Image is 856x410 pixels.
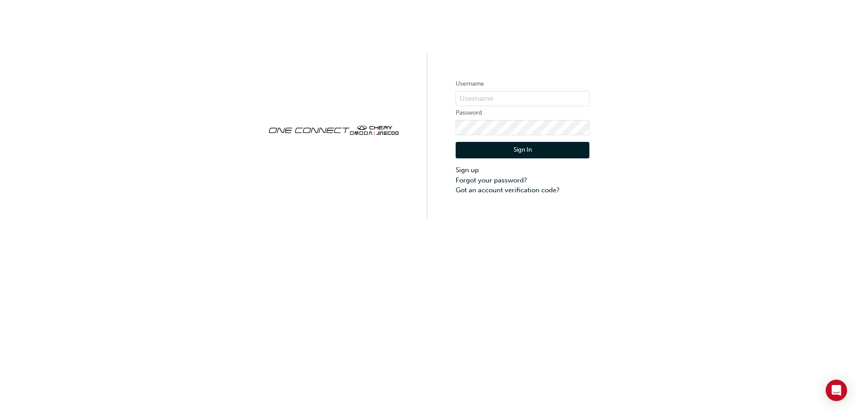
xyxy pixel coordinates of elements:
div: Open Intercom Messenger [826,380,847,401]
a: Sign up [456,165,589,175]
a: Forgot your password? [456,175,589,186]
img: oneconnect [267,118,400,141]
button: Sign In [456,142,589,159]
a: Got an account verification code? [456,185,589,195]
input: Username [456,91,589,106]
label: Username [456,79,589,89]
label: Password [456,108,589,118]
